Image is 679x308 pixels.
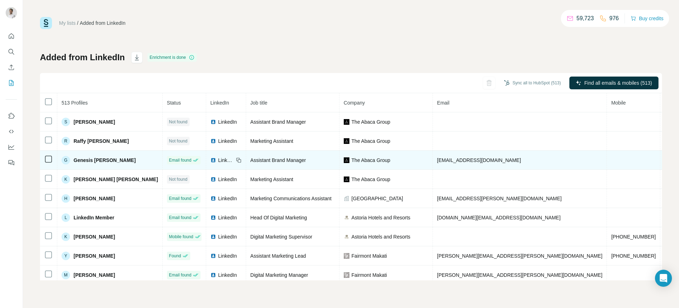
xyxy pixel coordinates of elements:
[250,196,332,201] span: Marketing Communications Assistant
[344,234,349,240] img: company-logo
[250,157,306,163] span: Assistant Brand Manager
[611,100,626,106] span: Mobile
[344,138,349,144] img: company-logo
[62,156,70,164] div: G
[218,138,237,145] span: LinkedIn
[6,141,17,153] button: Dashboard
[6,7,17,18] img: Avatar
[6,77,17,89] button: My lists
[352,195,403,202] span: [GEOGRAPHIC_DATA]
[62,194,70,203] div: H
[6,125,17,138] button: Use Surfe API
[344,272,349,278] img: company-logo
[210,100,229,106] span: LinkedIn
[62,233,70,241] div: K
[344,100,365,106] span: Company
[169,138,187,144] span: Not found
[167,100,181,106] span: Status
[437,215,561,220] span: [DOMAIN_NAME][EMAIL_ADDRESS][DOMAIN_NAME]
[352,233,411,240] span: Astoria Hotels and Resorts
[169,195,191,202] span: Email found
[250,119,306,125] span: Assistant Brand Manager
[655,270,672,287] div: Open Intercom Messenger
[62,100,88,106] span: 513 Profiles
[611,234,656,240] span: [PHONE_NUMBER]
[584,79,652,86] span: Find all emails & mobiles (513)
[250,215,307,220] span: Head Of Digital Marketing
[218,176,237,183] span: LinkedIn
[6,156,17,169] button: Feedback
[147,53,197,62] div: Enrichment is done
[6,45,17,58] button: Search
[210,157,216,163] img: LinkedIn logo
[250,253,306,259] span: Assistant Marketing Lead
[210,234,216,240] img: LinkedIn logo
[218,271,237,279] span: LinkedIn
[344,215,349,220] img: company-logo
[218,157,234,164] span: LinkedIn
[344,253,349,259] img: company-logo
[62,271,70,279] div: M
[352,214,411,221] span: Astoria Hotels and Resorts
[62,137,70,145] div: R
[62,175,70,184] div: K
[74,118,115,125] span: [PERSON_NAME]
[352,118,390,125] span: The Abaca Group
[576,14,594,23] p: 59,723
[499,78,566,88] button: Sync all to HubSpot (513)
[352,138,390,145] span: The Abaca Group
[344,177,349,182] img: company-logo
[80,19,126,27] div: Added from LinkedIn
[344,119,349,125] img: company-logo
[169,176,187,183] span: Not found
[250,234,312,240] span: Digital Marketing Supervisor
[169,272,191,278] span: Email found
[250,272,308,278] span: Digital Marketing Manager
[250,138,293,144] span: Marketing Assistant
[218,233,237,240] span: LinkedIn
[609,14,619,23] p: 976
[210,177,216,182] img: LinkedIn logo
[352,176,390,183] span: The Abaca Group
[40,17,52,29] img: Surfe Logo
[352,252,387,259] span: Fairmont Makati
[62,252,70,260] div: Y
[59,20,76,26] a: My lists
[74,195,115,202] span: [PERSON_NAME]
[62,118,70,126] div: S
[169,119,187,125] span: Not found
[250,177,293,182] span: Marketing Assistant
[210,272,216,278] img: LinkedIn logo
[77,19,79,27] li: /
[569,77,658,89] button: Find all emails & mobiles (513)
[210,119,216,125] img: LinkedIn logo
[437,157,521,163] span: [EMAIL_ADDRESS][DOMAIN_NAME]
[437,272,603,278] span: [PERSON_NAME][EMAIL_ADDRESS][PERSON_NAME][DOMAIN_NAME]
[631,13,663,23] button: Buy credits
[6,30,17,43] button: Quick start
[344,157,349,163] img: company-logo
[74,271,115,279] span: [PERSON_NAME]
[210,138,216,144] img: LinkedIn logo
[218,118,237,125] span: LinkedIn
[74,233,115,240] span: [PERSON_NAME]
[74,214,114,221] span: LinkedIn Member
[169,157,191,163] span: Email found
[74,138,129,145] span: Raffy [PERSON_NAME]
[437,253,603,259] span: [PERSON_NAME][EMAIL_ADDRESS][PERSON_NAME][DOMAIN_NAME]
[169,253,181,259] span: Found
[218,252,237,259] span: LinkedIn
[169,234,193,240] span: Mobile found
[250,100,267,106] span: Job title
[40,52,125,63] h1: Added from LinkedIn
[352,271,387,279] span: Fairmont Makati
[74,252,115,259] span: [PERSON_NAME]
[611,253,656,259] span: [PHONE_NUMBER]
[352,157,390,164] span: The Abaca Group
[6,110,17,122] button: Use Surfe on LinkedIn
[74,157,136,164] span: Genesis [PERSON_NAME]
[169,214,191,221] span: Email found
[210,215,216,220] img: LinkedIn logo
[437,196,562,201] span: [EMAIL_ADDRESS][PERSON_NAME][DOMAIN_NAME]
[218,195,237,202] span: LinkedIn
